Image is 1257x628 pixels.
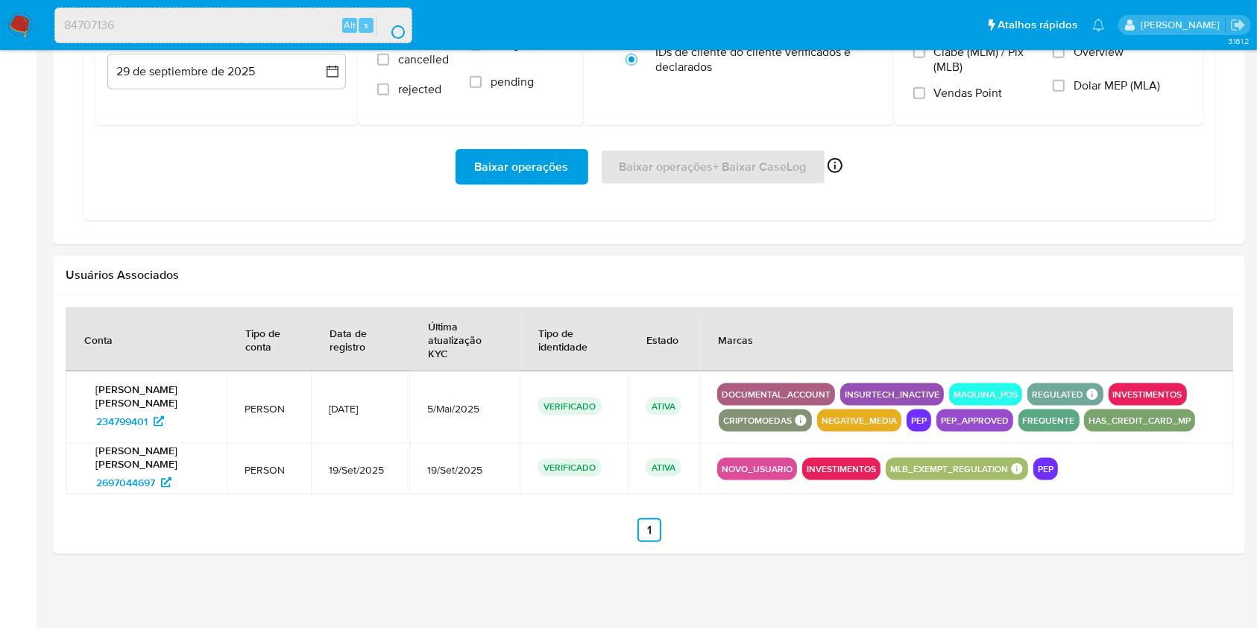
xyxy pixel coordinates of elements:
p: lucas.barboza@mercadolivre.com [1141,18,1225,32]
a: Notificações [1092,19,1105,31]
a: Sair [1230,17,1246,33]
h2: Usuários Associados [66,268,1233,283]
input: Pesquise usuários ou casos... [55,16,412,35]
button: search-icon [376,15,406,36]
span: Atalhos rápidos [998,17,1077,33]
span: Alt [344,18,356,32]
span: s [364,18,368,32]
span: 3.161.2 [1228,35,1250,47]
